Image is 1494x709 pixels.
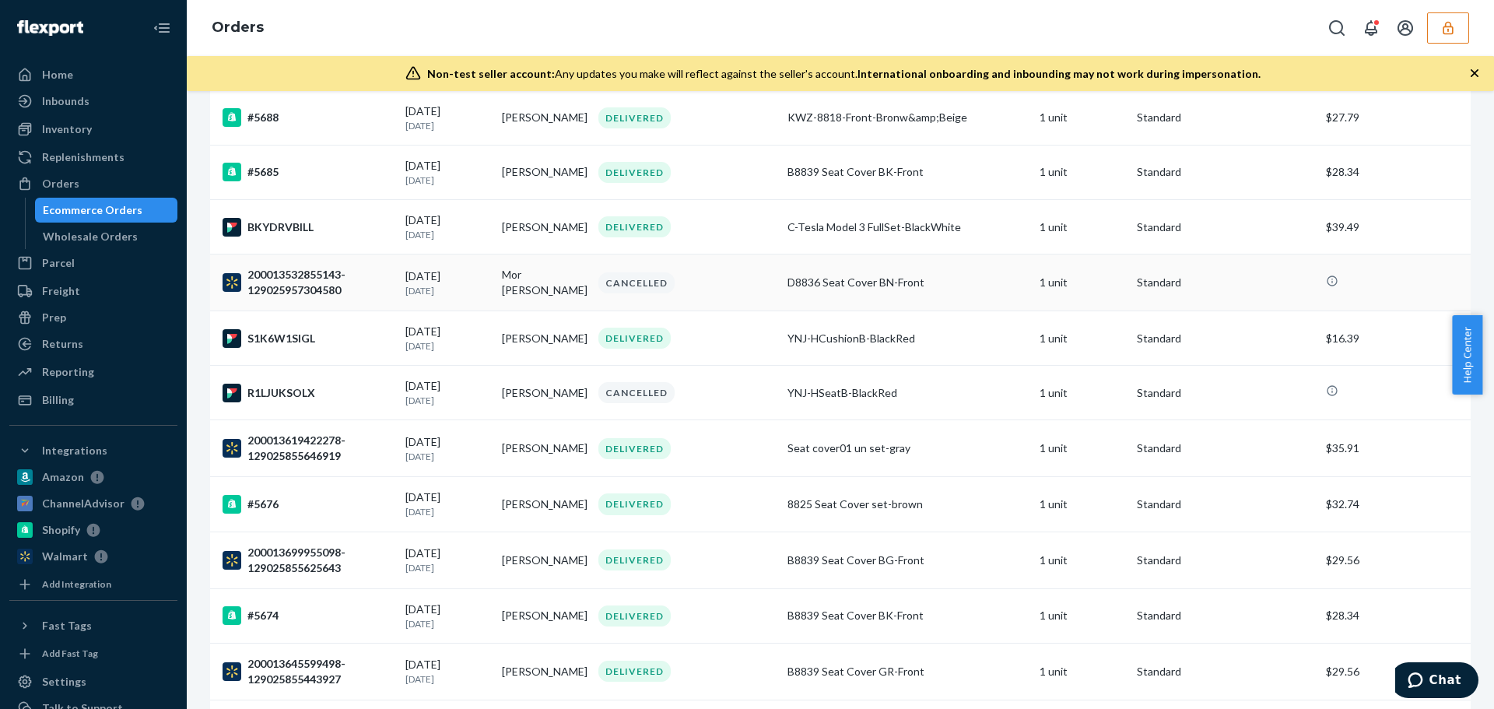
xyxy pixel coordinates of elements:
[405,119,489,132] p: [DATE]
[787,553,1027,568] div: B8839 Seat Cover BG-Front
[1355,12,1387,44] button: Open notifications
[223,218,393,237] div: BKYDRVBILL
[787,275,1027,290] div: D8836 Seat Cover BN-Front
[42,647,98,660] div: Add Fast Tag
[1033,254,1130,311] td: 1 unit
[42,469,84,485] div: Amazon
[427,66,1261,82] div: Any updates you make will reflect against the seller's account.
[427,67,555,80] span: Non-test seller account:
[1137,275,1313,290] p: Standard
[42,67,73,82] div: Home
[598,162,671,183] div: DELIVERED
[9,644,177,663] a: Add Fast Tag
[223,606,393,625] div: #5674
[496,477,592,532] td: [PERSON_NAME]
[405,339,489,353] p: [DATE]
[1033,90,1130,145] td: 1 unit
[1033,643,1130,700] td: 1 unit
[405,657,489,686] div: [DATE]
[787,110,1027,125] div: KWZ-8818-Front-Bronw&amp;Beige
[598,216,671,237] div: DELIVERED
[405,284,489,297] p: [DATE]
[199,5,276,51] ol: breadcrumbs
[405,378,489,407] div: [DATE]
[405,561,489,574] p: [DATE]
[1320,311,1471,366] td: $16.39
[787,608,1027,623] div: B8839 Seat Cover BK-Front
[9,145,177,170] a: Replenishments
[1033,145,1130,199] td: 1 unit
[223,108,393,127] div: #5688
[1320,200,1471,254] td: $39.49
[9,438,177,463] button: Integrations
[42,176,79,191] div: Orders
[1320,532,1471,588] td: $29.56
[405,672,489,686] p: [DATE]
[496,532,592,588] td: [PERSON_NAME]
[212,19,264,36] a: Orders
[1137,219,1313,235] p: Standard
[787,219,1027,235] div: C-Tesla Model 3 FullSet-BlackWhite
[223,495,393,514] div: #5676
[9,360,177,384] a: Reporting
[496,420,592,477] td: [PERSON_NAME]
[405,490,489,518] div: [DATE]
[42,618,92,634] div: Fast Tags
[223,267,393,298] div: 200013532855143-129025957304580
[1137,110,1313,125] p: Standard
[1137,664,1313,679] p: Standard
[1320,90,1471,145] td: $27.79
[9,613,177,638] button: Fast Tags
[1137,553,1313,568] p: Standard
[42,93,89,109] div: Inbounds
[1320,477,1471,532] td: $32.74
[42,310,66,325] div: Prep
[1320,588,1471,643] td: $28.34
[42,283,80,299] div: Freight
[9,518,177,542] a: Shopify
[9,669,177,694] a: Settings
[9,117,177,142] a: Inventory
[42,392,74,408] div: Billing
[1137,440,1313,456] p: Standard
[405,617,489,630] p: [DATE]
[598,107,671,128] div: DELIVERED
[42,149,124,165] div: Replenishments
[598,549,671,570] div: DELIVERED
[598,605,671,627] div: DELIVERED
[496,588,592,643] td: [PERSON_NAME]
[405,602,489,630] div: [DATE]
[1390,12,1421,44] button: Open account menu
[405,546,489,574] div: [DATE]
[598,661,671,682] div: DELIVERED
[9,388,177,412] a: Billing
[405,324,489,353] div: [DATE]
[223,433,393,464] div: 200013619422278-129025855646919
[787,497,1027,512] div: 8825 Seat Cover set-brown
[1452,315,1482,395] button: Help Center
[1395,662,1478,701] iframe: Opens a widget where you can chat to one of our agents
[9,89,177,114] a: Inbounds
[496,200,592,254] td: [PERSON_NAME]
[1137,497,1313,512] p: Standard
[405,394,489,407] p: [DATE]
[1137,385,1313,401] p: Standard
[9,251,177,276] a: Parcel
[496,145,592,199] td: [PERSON_NAME]
[9,491,177,516] a: ChannelAdvisor
[1033,532,1130,588] td: 1 unit
[223,656,393,687] div: 200013645599498-129025855443927
[223,163,393,181] div: #5685
[223,545,393,576] div: 200013699955098-129025855625643
[598,272,675,293] div: CANCELLED
[405,158,489,187] div: [DATE]
[405,104,489,132] div: [DATE]
[1137,331,1313,346] p: Standard
[43,229,138,244] div: Wholesale Orders
[496,643,592,700] td: [PERSON_NAME]
[787,331,1027,346] div: YNJ-HCushionB-BlackRed
[223,329,393,348] div: S1K6W1SIGL
[1320,420,1471,477] td: $35.91
[496,90,592,145] td: [PERSON_NAME]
